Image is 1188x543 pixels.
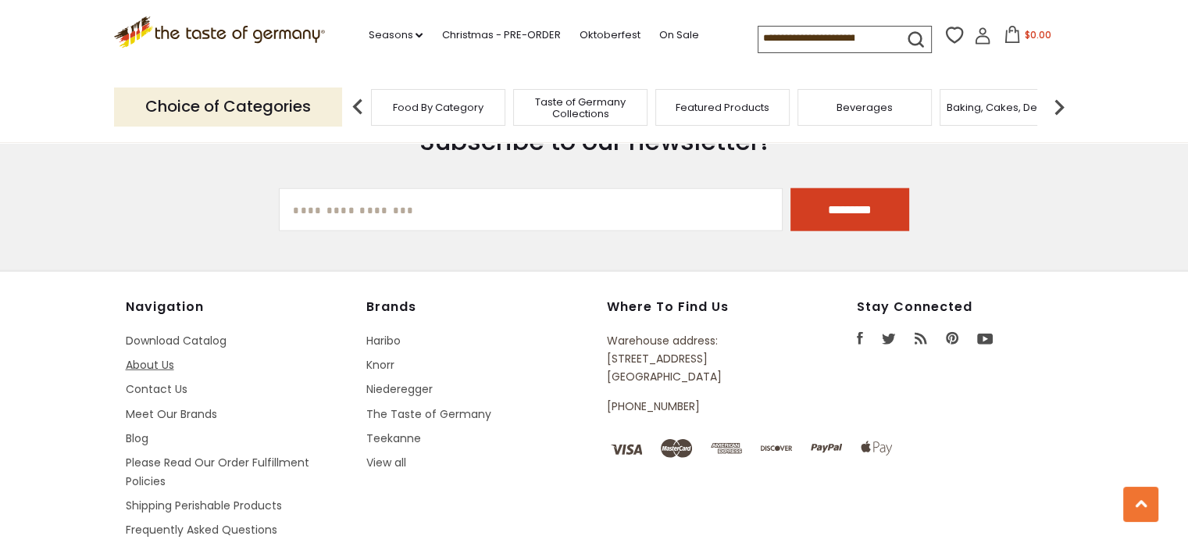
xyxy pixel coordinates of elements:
[857,299,1063,315] h4: Stay Connected
[126,381,187,397] a: Contact Us
[837,102,893,113] a: Beverages
[947,102,1068,113] a: Baking, Cakes, Desserts
[368,27,423,44] a: Seasons
[366,430,421,446] a: Teekanne
[607,398,785,416] p: [PHONE_NUMBER]
[114,88,342,126] p: Choice of Categories
[366,455,406,470] a: View all
[126,333,227,348] a: Download Catalog
[579,27,640,44] a: Oktoberfest
[676,102,769,113] a: Featured Products
[366,381,433,397] a: Niederegger
[607,332,785,387] p: Warehouse address: [STREET_ADDRESS] [GEOGRAPHIC_DATA]
[1044,91,1075,123] img: next arrow
[1024,28,1051,41] span: $0.00
[441,27,560,44] a: Christmas - PRE-ORDER
[126,299,351,315] h4: Navigation
[366,299,591,315] h4: Brands
[342,91,373,123] img: previous arrow
[366,333,401,348] a: Haribo
[126,522,277,538] a: Frequently Asked Questions
[518,96,643,120] a: Taste of Germany Collections
[366,406,491,422] a: The Taste of Germany
[126,430,148,446] a: Blog
[366,357,394,373] a: Knorr
[994,26,1061,49] button: $0.00
[393,102,483,113] a: Food By Category
[279,126,909,157] h3: Subscribe to our newsletter!
[126,357,174,373] a: About Us
[607,299,785,315] h4: Where to find us
[126,455,309,488] a: Please Read Our Order Fulfillment Policies
[126,498,282,513] a: Shipping Perishable Products
[658,27,698,44] a: On Sale
[126,406,217,422] a: Meet Our Brands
